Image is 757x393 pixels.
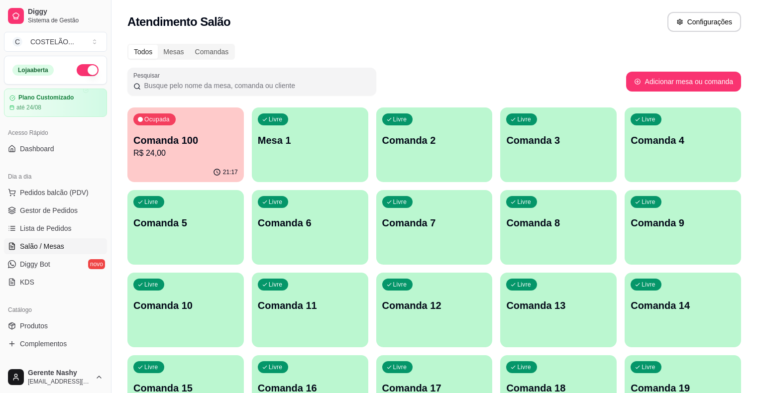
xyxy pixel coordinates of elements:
[506,216,611,230] p: Comanda 8
[631,216,735,230] p: Comanda 9
[127,107,244,182] button: OcupadaComanda 100R$ 24,0021:17
[133,298,238,312] p: Comanda 10
[12,37,22,47] span: C
[252,273,368,347] button: LivreComanda 11
[252,190,368,265] button: LivreComanda 6
[128,45,158,59] div: Todos
[20,241,64,251] span: Salão / Mesas
[393,363,407,371] p: Livre
[269,198,283,206] p: Livre
[16,103,41,111] article: até 24/08
[626,72,741,92] button: Adicionar mesa ou comanda
[4,202,107,218] a: Gestor de Pedidos
[500,190,617,265] button: LivreComanda 8
[20,223,72,233] span: Lista de Pedidos
[133,133,238,147] p: Comanda 100
[258,298,362,312] p: Comanda 11
[4,4,107,28] a: DiggySistema de Gestão
[127,14,230,30] h2: Atendimento Salão
[376,190,493,265] button: LivreComanda 7
[20,205,78,215] span: Gestor de Pedidos
[28,378,91,386] span: [EMAIL_ADDRESS][DOMAIN_NAME]
[28,369,91,378] span: Gerente Nashy
[190,45,234,59] div: Comandas
[4,318,107,334] a: Produtos
[133,216,238,230] p: Comanda 5
[4,125,107,141] div: Acesso Rápido
[4,32,107,52] button: Select a team
[20,277,34,287] span: KDS
[393,115,407,123] p: Livre
[144,198,158,206] p: Livre
[4,274,107,290] a: KDS
[20,144,54,154] span: Dashboard
[4,365,107,389] button: Gerente Nashy[EMAIL_ADDRESS][DOMAIN_NAME]
[625,273,741,347] button: LivreComanda 14
[141,81,370,91] input: Pesquisar
[382,298,487,312] p: Comanda 12
[4,220,107,236] a: Lista de Pedidos
[382,216,487,230] p: Comanda 7
[4,89,107,117] a: Plano Customizadoaté 24/08
[642,281,655,289] p: Livre
[144,115,170,123] p: Ocupada
[4,238,107,254] a: Salão / Mesas
[20,259,50,269] span: Diggy Bot
[269,363,283,371] p: Livre
[269,281,283,289] p: Livre
[393,281,407,289] p: Livre
[223,168,238,176] p: 21:17
[133,147,238,159] p: R$ 24,00
[127,273,244,347] button: LivreComanda 10
[631,298,735,312] p: Comanda 14
[30,37,74,47] div: COSTELÃO ...
[517,363,531,371] p: Livre
[77,64,99,76] button: Alterar Status
[258,216,362,230] p: Comanda 6
[667,12,741,32] button: Configurações
[500,273,617,347] button: LivreComanda 13
[144,281,158,289] p: Livre
[376,273,493,347] button: LivreComanda 12
[500,107,617,182] button: LivreComanda 3
[506,298,611,312] p: Comanda 13
[506,133,611,147] p: Comanda 3
[4,302,107,318] div: Catálogo
[12,65,54,76] div: Loja aberta
[382,133,487,147] p: Comanda 2
[28,7,103,16] span: Diggy
[20,321,48,331] span: Produtos
[625,190,741,265] button: LivreComanda 9
[517,115,531,123] p: Livre
[4,169,107,185] div: Dia a dia
[517,198,531,206] p: Livre
[625,107,741,182] button: LivreComanda 4
[258,133,362,147] p: Mesa 1
[4,185,107,200] button: Pedidos balcão (PDV)
[393,198,407,206] p: Livre
[631,133,735,147] p: Comanda 4
[158,45,189,59] div: Mesas
[20,188,89,197] span: Pedidos balcão (PDV)
[144,363,158,371] p: Livre
[133,71,163,80] label: Pesquisar
[4,141,107,157] a: Dashboard
[4,336,107,352] a: Complementos
[4,256,107,272] a: Diggy Botnovo
[28,16,103,24] span: Sistema de Gestão
[642,198,655,206] p: Livre
[20,339,67,349] span: Complementos
[376,107,493,182] button: LivreComanda 2
[642,115,655,123] p: Livre
[252,107,368,182] button: LivreMesa 1
[127,190,244,265] button: LivreComanda 5
[269,115,283,123] p: Livre
[18,94,74,101] article: Plano Customizado
[642,363,655,371] p: Livre
[517,281,531,289] p: Livre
